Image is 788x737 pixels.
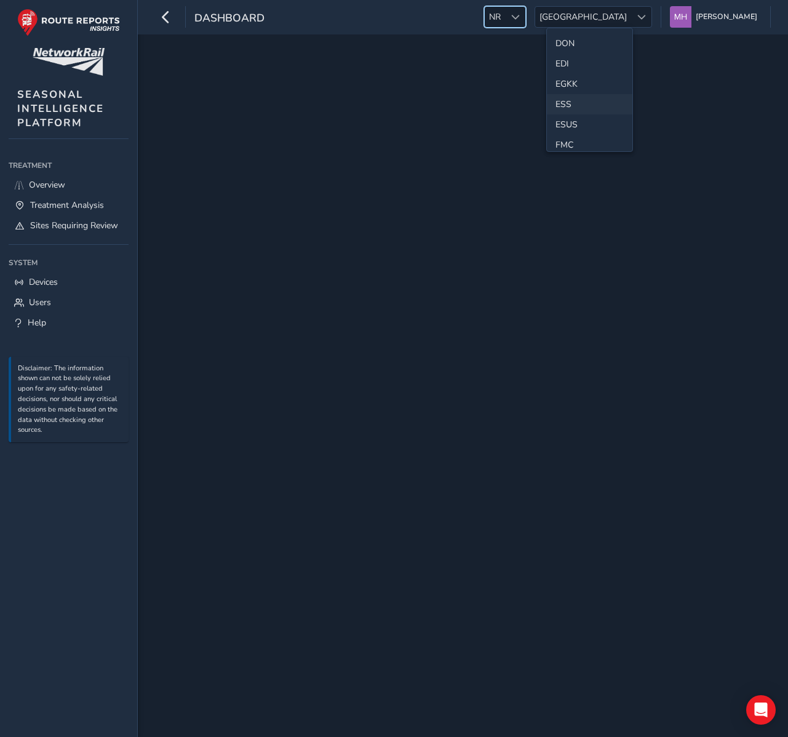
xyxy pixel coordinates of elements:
[547,33,632,54] li: DON
[9,175,129,195] a: Overview
[670,6,762,28] button: [PERSON_NAME]
[696,6,757,28] span: [PERSON_NAME]
[670,6,691,28] img: diamond-layout
[33,48,105,76] img: customer logo
[29,297,51,308] span: Users
[485,7,505,27] span: NR
[535,7,631,27] span: [GEOGRAPHIC_DATA]
[9,272,129,292] a: Devices
[29,276,58,288] span: Devices
[9,292,129,313] a: Users
[18,364,122,436] p: Disclaimer: The information shown can not be solely relied upon for any safety-related decisions,...
[547,94,632,114] li: ESS
[9,195,129,215] a: Treatment Analysis
[9,313,129,333] a: Help
[9,253,129,272] div: System
[746,695,776,725] div: Open Intercom Messenger
[547,135,632,155] li: FMC
[547,54,632,74] li: EDI
[9,156,129,175] div: Treatment
[29,179,65,191] span: Overview
[17,9,120,36] img: rr logo
[547,74,632,94] li: EGKK
[194,10,265,28] span: dashboard
[28,317,46,329] span: Help
[547,114,632,135] li: ESUS
[17,87,104,130] span: SEASONAL INTELLIGENCE PLATFORM
[9,215,129,236] a: Sites Requiring Review
[30,199,104,211] span: Treatment Analysis
[30,220,118,231] span: Sites Requiring Review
